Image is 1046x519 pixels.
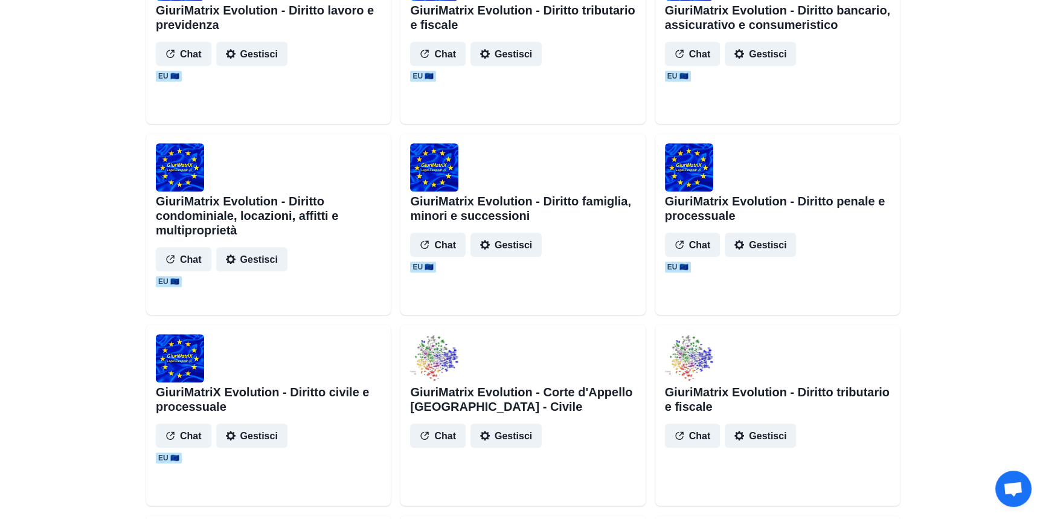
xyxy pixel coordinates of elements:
[665,42,720,66] button: Chat
[410,262,436,272] span: EU 🇪🇺
[410,194,635,223] h2: GiuriMatrix Evolution - Diritto famiglia, minori e successioni
[156,3,381,32] h2: GiuriMatrix Evolution - Diritto lavoro e previdenza
[156,143,204,192] img: user%2F1706%2F174da808-a3df-4f62-bc81-3bfcd94179e8
[410,143,458,192] img: user%2F1706%2F743ffb10-1b89-4ca6-9336-2c93b9db6fba
[665,385,890,414] h2: GiuriMatrix Evolution - Diritto tributario e fiscale
[410,3,635,32] h2: GiuriMatrix Evolution - Diritto tributario e fiscale
[410,334,458,382] img: user%2F1706%2F7d159ca0-1b7d-4f6e-8288-b20a6b368b65
[410,42,466,66] button: Chat
[665,194,890,223] h2: GiuriMatrix Evolution - Diritto penale e processuale
[410,424,466,448] button: Chat
[156,385,381,414] h2: GiuriMatriX Evolution - Diritto civile e processuale
[410,71,436,82] span: EU 🇪🇺
[665,143,713,192] img: user%2F1706%2F7671fb85-7df9-450f-ba3d-165eca3d9d16
[156,71,182,82] span: EU 🇪🇺
[665,262,691,272] span: EU 🇪🇺
[410,233,466,257] button: Chat
[665,71,691,82] span: EU 🇪🇺
[725,424,796,448] button: Gestisci
[665,334,713,382] img: user%2F1706%2Fbbbb4eae-4811-423b-a868-da4c1ed66f27
[470,42,542,66] button: Gestisci
[995,471,1032,507] div: Aprire la chat
[156,247,211,271] button: Chat
[470,424,542,448] button: Gestisci
[156,194,381,237] h2: GiuriMatrix Evolution - Diritto condominiale, locazioni, affitti e multiproprietà
[216,424,287,448] button: Gestisci
[156,276,182,287] span: EU 🇪🇺
[156,334,204,382] img: user%2F1706%2Fa05fd0b8-eee7-46f4-8aec-6dfebc487e49
[725,233,796,257] button: Gestisci
[216,247,287,271] button: Gestisci
[156,453,182,463] span: EU 🇪🇺
[156,42,211,66] button: Chat
[410,385,635,414] h2: GiuriMatrix Evolution - Corte d'Appello [GEOGRAPHIC_DATA] - Civile
[665,233,720,257] button: Chat
[665,424,720,448] button: Chat
[156,424,211,448] button: Chat
[665,3,890,32] h2: GiuriMatrix Evolution - Diritto bancario, assicurativo e consumeristico
[216,42,287,66] button: Gestisci
[725,42,796,66] button: Gestisci
[470,233,542,257] button: Gestisci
